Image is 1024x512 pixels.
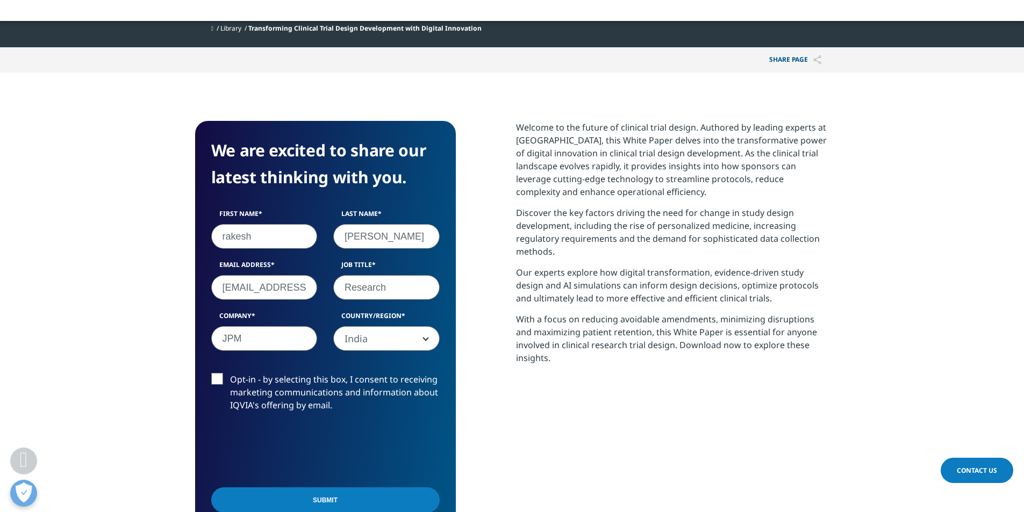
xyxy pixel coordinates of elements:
span: India [333,326,440,351]
label: Email Address [211,260,318,275]
label: Last Name [333,209,440,224]
a: Library [220,24,241,33]
label: Job Title [333,260,440,275]
a: Contact Us [941,458,1013,483]
span: India [334,327,439,351]
span: Transforming Clinical Trial Design Development with Digital Innovation [248,24,482,33]
label: First Name [211,209,318,224]
p: Discover the key factors driving the need for change in study design development, including the r... [516,206,829,266]
p: Share PAGE [761,47,829,73]
h4: We are excited to share our latest thinking with you. [211,137,440,191]
button: Open Preferences [10,480,37,507]
button: Share PAGEShare PAGE [761,47,829,73]
span: Contact Us [957,466,997,475]
label: Company [211,311,318,326]
img: Share PAGE [813,55,821,64]
label: Opt-in - by selecting this box, I consent to receiving marketing communications and information a... [211,373,440,417]
iframe: reCAPTCHA [211,429,375,471]
p: Our experts explore how digital transformation, evidence-driven study design and AI simulations c... [516,266,829,313]
p: Welcome to the future of clinical trial design. Authored by leading experts at [GEOGRAPHIC_DATA],... [516,121,829,206]
p: With a focus on reducing avoidable amendments, minimizing disruptions and maximizing patient rete... [516,313,829,372]
label: Country/Region [333,311,440,326]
